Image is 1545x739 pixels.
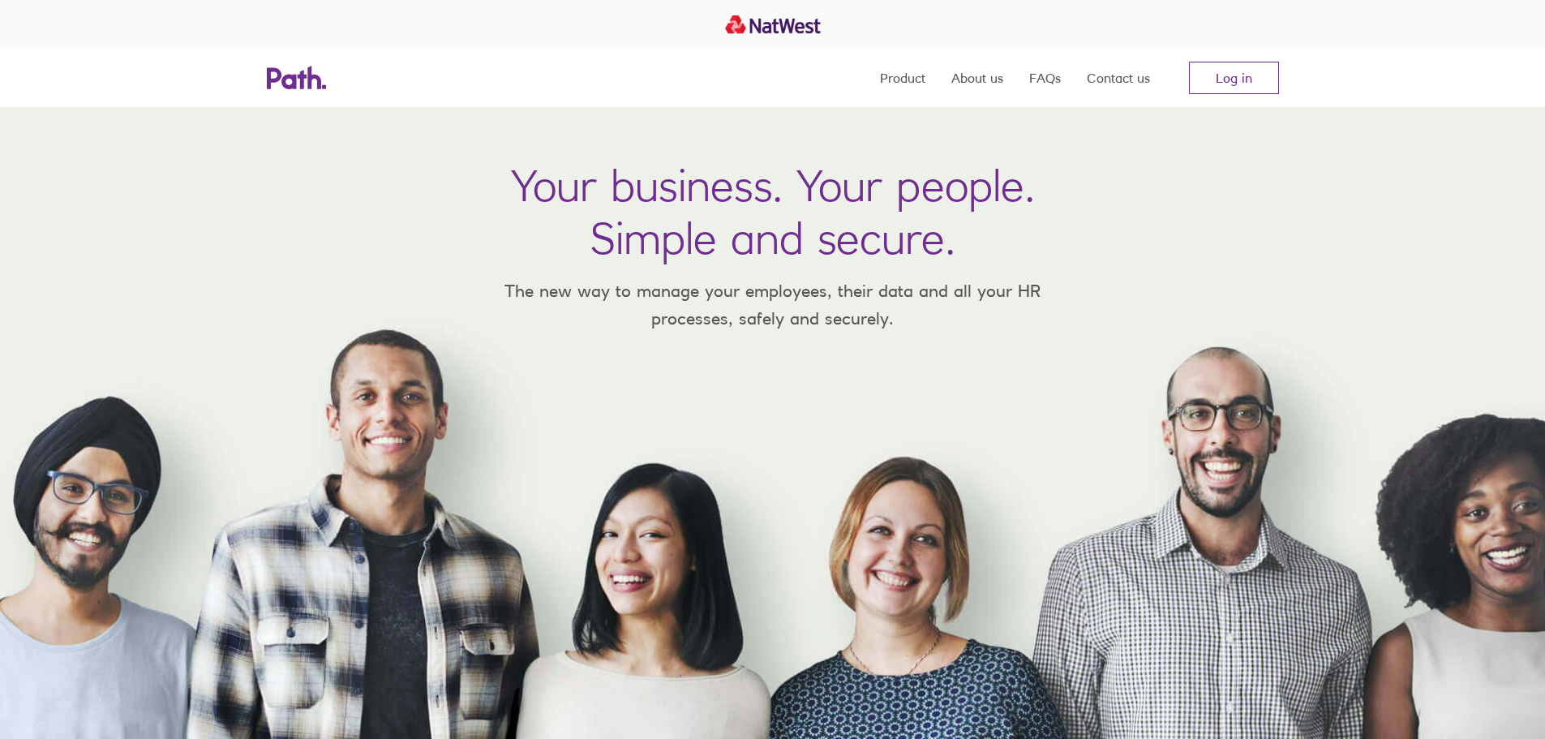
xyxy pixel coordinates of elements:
a: FAQs [1029,49,1061,107]
a: Contact us [1087,49,1150,107]
h1: Your business. Your people. Simple and secure. [511,159,1035,264]
p: The new way to manage your employees, their data and all your HR processes, safely and securely. [481,277,1065,332]
a: Product [880,49,925,107]
a: About us [951,49,1003,107]
a: Log in [1189,62,1279,94]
